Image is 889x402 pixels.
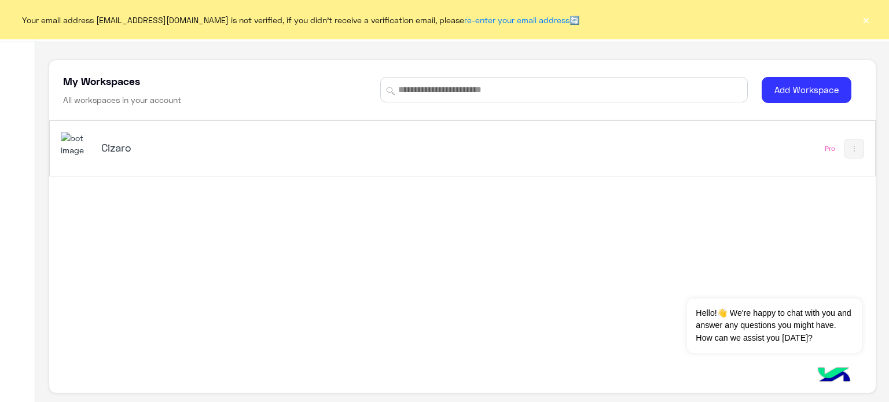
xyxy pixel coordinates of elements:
[22,14,579,26] span: Your email address [EMAIL_ADDRESS][DOMAIN_NAME] is not verified, if you didn't receive a verifica...
[101,141,391,154] h5: Cizaro
[63,94,181,106] h6: All workspaces in your account
[63,74,140,88] h5: My Workspaces
[825,144,835,153] div: Pro
[860,14,872,25] button: ×
[687,298,861,353] span: Hello!👋 We're happy to chat with you and answer any questions you might have. How can we assist y...
[464,15,570,25] a: re-enter your email address
[61,132,92,157] img: 919860931428189
[762,77,851,103] button: Add Workspace
[814,356,854,396] img: hulul-logo.png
